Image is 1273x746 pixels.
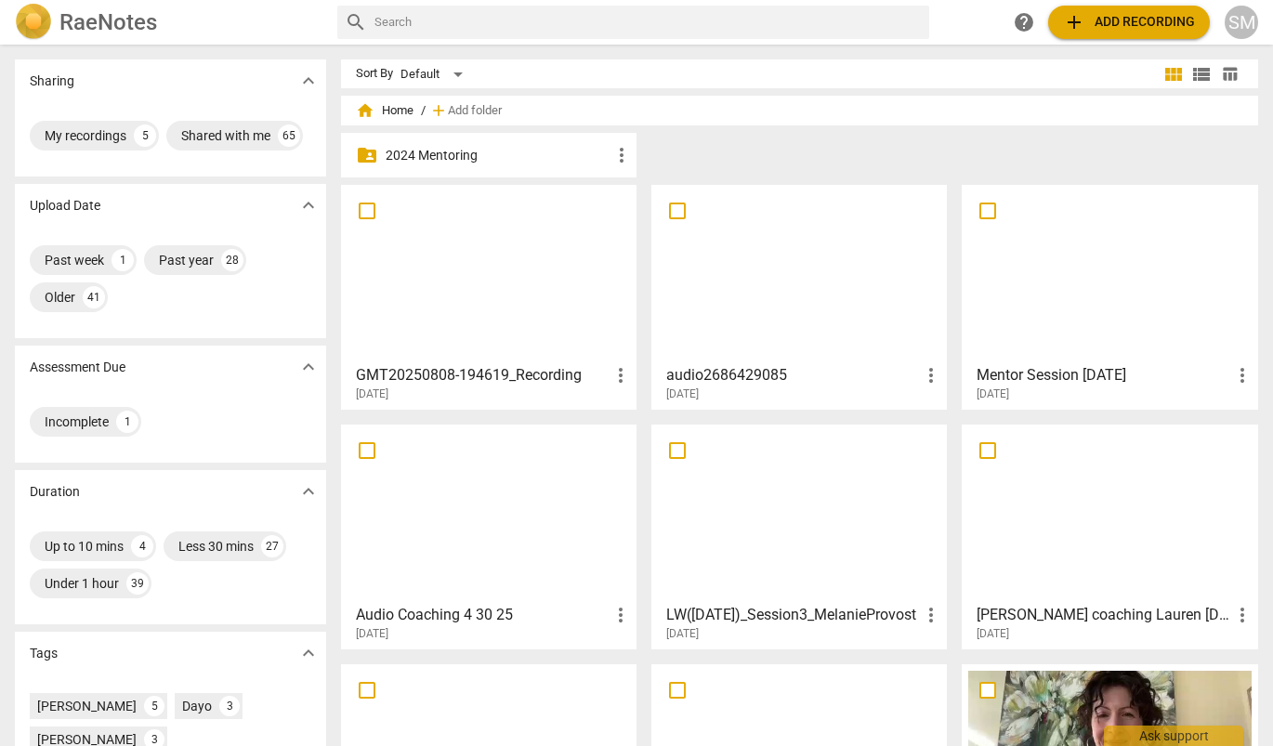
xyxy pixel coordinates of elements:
[348,191,630,401] a: GMT20250808-194619_Recording[DATE]
[1007,6,1041,39] a: Help
[297,70,320,92] span: expand_more
[1188,60,1215,88] button: List view
[666,386,699,402] span: [DATE]
[295,478,322,505] button: Show more
[977,386,1009,402] span: [DATE]
[448,104,502,118] span: Add folder
[421,104,426,118] span: /
[1231,364,1253,386] span: more_vert
[221,249,243,271] div: 28
[1160,60,1188,88] button: Tile view
[348,431,630,641] a: Audio Coaching 4 30 25[DATE]
[1231,604,1253,626] span: more_vert
[356,67,393,81] div: Sort By
[45,288,75,307] div: Older
[977,626,1009,642] span: [DATE]
[610,604,632,626] span: more_vert
[295,191,322,219] button: Show more
[182,697,212,715] div: Dayo
[1225,6,1258,39] button: SM
[178,537,254,556] div: Less 30 mins
[610,364,632,386] span: more_vert
[977,364,1230,386] h3: Mentor Session 3 - July 2025
[278,124,300,147] div: 65
[920,604,942,626] span: more_vert
[159,251,214,269] div: Past year
[968,431,1251,641] a: [PERSON_NAME] coaching Lauren [DATE][DATE]
[30,482,80,502] p: Duration
[356,364,610,386] h3: GMT20250808-194619_Recording
[30,644,58,663] p: Tags
[219,696,240,716] div: 3
[297,356,320,378] span: expand_more
[37,697,137,715] div: [PERSON_NAME]
[356,626,388,642] span: [DATE]
[15,4,322,41] a: LogoRaeNotes
[45,412,109,431] div: Incomplete
[345,11,367,33] span: search
[45,251,104,269] div: Past week
[666,364,920,386] h3: audio2686429085
[134,124,156,147] div: 5
[610,144,633,166] span: more_vert
[59,9,157,35] h2: RaeNotes
[295,353,322,381] button: Show more
[374,7,923,37] input: Search
[666,626,699,642] span: [DATE]
[400,59,469,89] div: Default
[1190,63,1213,85] span: view_list
[112,249,134,271] div: 1
[295,67,322,95] button: Show more
[83,286,105,308] div: 41
[356,101,374,120] span: home
[45,537,124,556] div: Up to 10 mins
[30,358,125,377] p: Assessment Due
[297,194,320,216] span: expand_more
[1104,726,1243,746] div: Ask support
[429,101,448,120] span: add
[356,101,413,120] span: Home
[1215,60,1243,88] button: Table view
[30,72,74,91] p: Sharing
[1048,6,1210,39] button: Upload
[297,642,320,664] span: expand_more
[297,480,320,503] span: expand_more
[116,411,138,433] div: 1
[1013,11,1035,33] span: help
[356,604,610,626] h3: Audio Coaching 4 30 25
[144,696,164,716] div: 5
[1063,11,1085,33] span: add
[1162,63,1185,85] span: view_module
[920,364,942,386] span: more_vert
[126,572,149,595] div: 39
[1063,11,1195,33] span: Add recording
[295,639,322,667] button: Show more
[45,126,126,145] div: My recordings
[356,144,378,166] span: folder_shared
[386,146,610,165] p: 2024 Mentoring
[1221,65,1239,83] span: table_chart
[666,604,920,626] h3: LW(Feb2024)_Session3_MelanieProvost
[131,535,153,557] div: 4
[45,574,119,593] div: Under 1 hour
[356,386,388,402] span: [DATE]
[15,4,52,41] img: Logo
[30,196,100,216] p: Upload Date
[968,191,1251,401] a: Mentor Session [DATE][DATE]
[658,431,940,641] a: LW([DATE])_Session3_MelanieProvost[DATE]
[181,126,270,145] div: Shared with me
[977,604,1230,626] h3: Lori coaching Lauren April 3
[658,191,940,401] a: audio2686429085[DATE]
[261,535,283,557] div: 27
